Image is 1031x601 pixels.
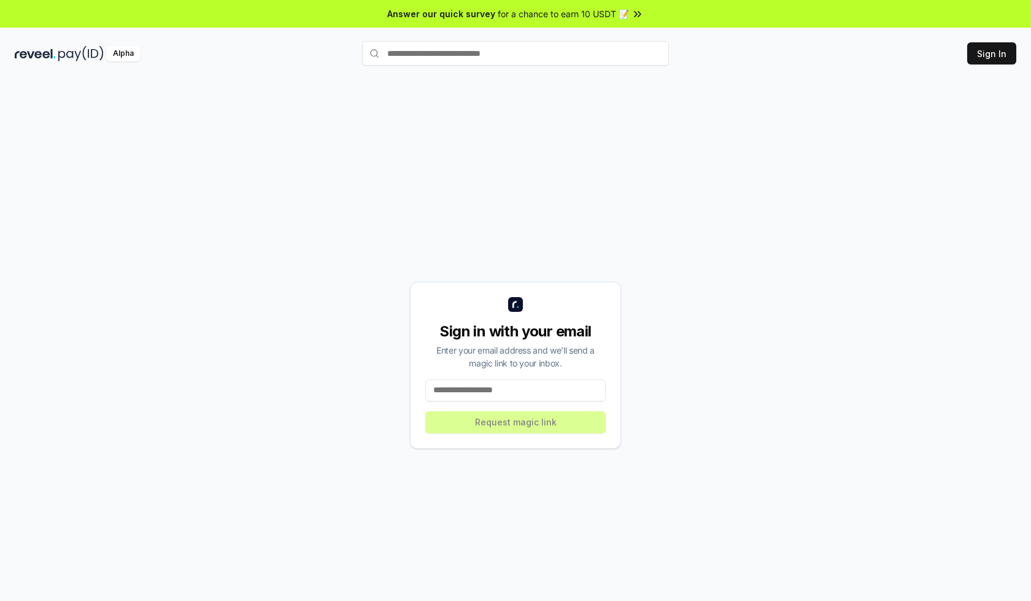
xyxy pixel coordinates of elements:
[425,322,606,341] div: Sign in with your email
[498,7,629,20] span: for a chance to earn 10 USDT 📝
[58,46,104,61] img: pay_id
[967,42,1016,64] button: Sign In
[15,46,56,61] img: reveel_dark
[106,46,141,61] div: Alpha
[425,344,606,370] div: Enter your email address and we’ll send a magic link to your inbox.
[508,297,523,312] img: logo_small
[387,7,495,20] span: Answer our quick survey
